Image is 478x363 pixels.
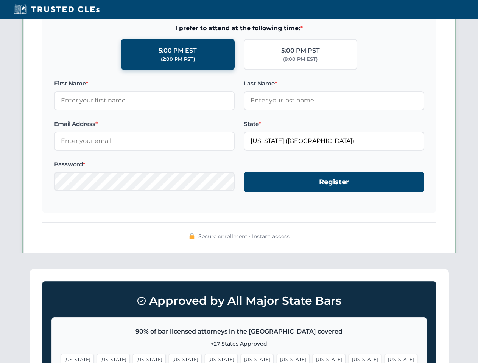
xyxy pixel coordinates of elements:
[51,291,427,311] h3: Approved by All Major State Bars
[189,233,195,239] img: 🔒
[244,132,424,150] input: Florida (FL)
[244,119,424,129] label: State
[61,327,417,337] p: 90% of bar licensed attorneys in the [GEOGRAPHIC_DATA] covered
[281,46,320,56] div: 5:00 PM PST
[283,56,318,63] div: (8:00 PM EST)
[61,340,417,348] p: +27 States Approved
[11,4,102,15] img: Trusted CLEs
[54,160,235,169] label: Password
[54,79,235,88] label: First Name
[161,56,195,63] div: (2:00 PM PST)
[244,79,424,88] label: Last Name
[244,91,424,110] input: Enter your last name
[54,119,235,129] label: Email Address
[159,46,197,56] div: 5:00 PM EST
[244,172,424,192] button: Register
[198,232,290,240] span: Secure enrollment • Instant access
[54,23,424,33] span: I prefer to attend at the following time:
[54,91,235,110] input: Enter your first name
[54,132,235,150] input: Enter your email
